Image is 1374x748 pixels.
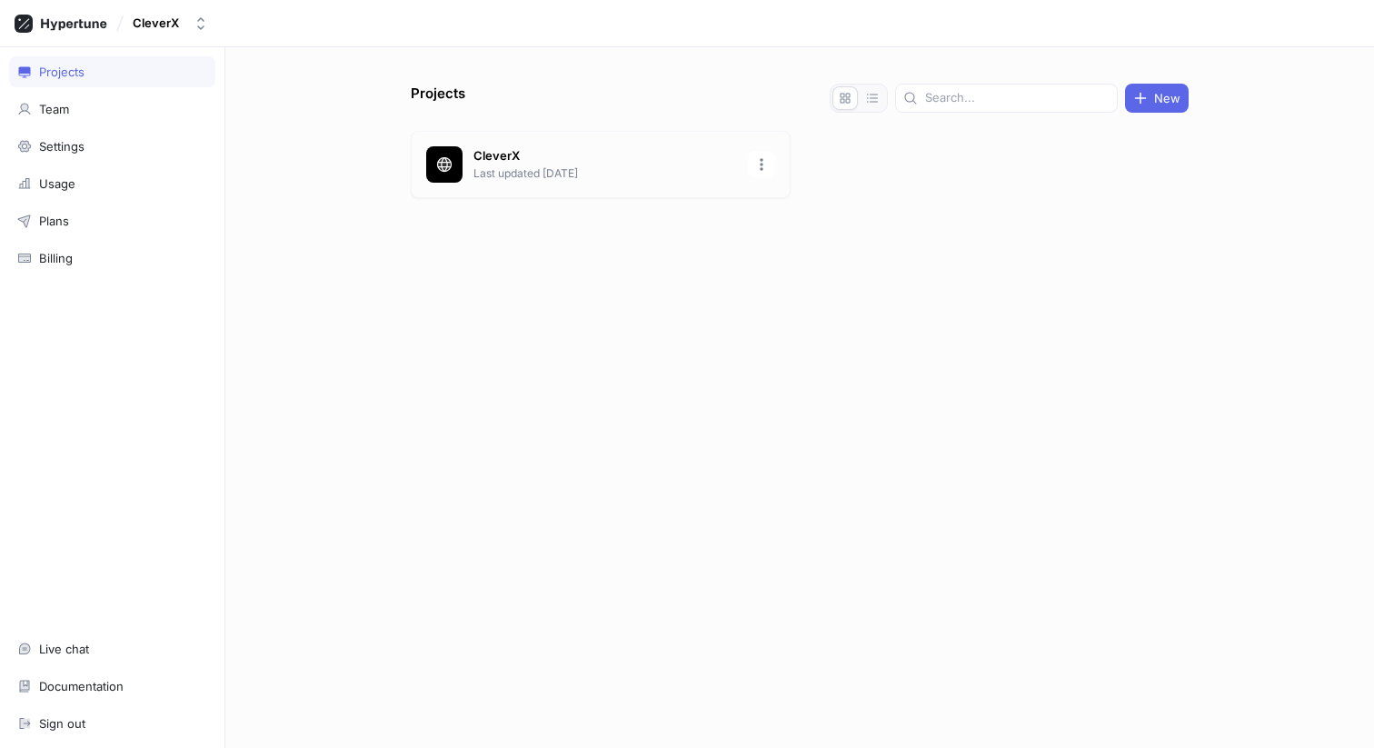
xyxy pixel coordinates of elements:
button: CleverX [125,8,215,38]
div: Settings [39,139,85,154]
a: Projects [9,56,215,87]
a: Settings [9,131,215,162]
div: Usage [39,176,75,191]
div: CleverX [133,15,179,31]
input: Search... [925,89,1110,107]
button: New [1125,84,1189,113]
span: New [1154,93,1180,104]
p: Projects [411,84,465,113]
a: Team [9,94,215,125]
div: Team [39,102,69,116]
div: Billing [39,251,73,265]
a: Billing [9,243,215,274]
div: Sign out [39,716,85,731]
div: Plans [39,214,69,228]
div: Live chat [39,642,89,656]
a: Plans [9,205,215,236]
a: Documentation [9,671,215,702]
p: Last updated [DATE] [473,165,737,182]
a: Usage [9,168,215,199]
div: Projects [39,65,85,79]
p: CleverX [473,147,737,165]
div: Documentation [39,679,124,693]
